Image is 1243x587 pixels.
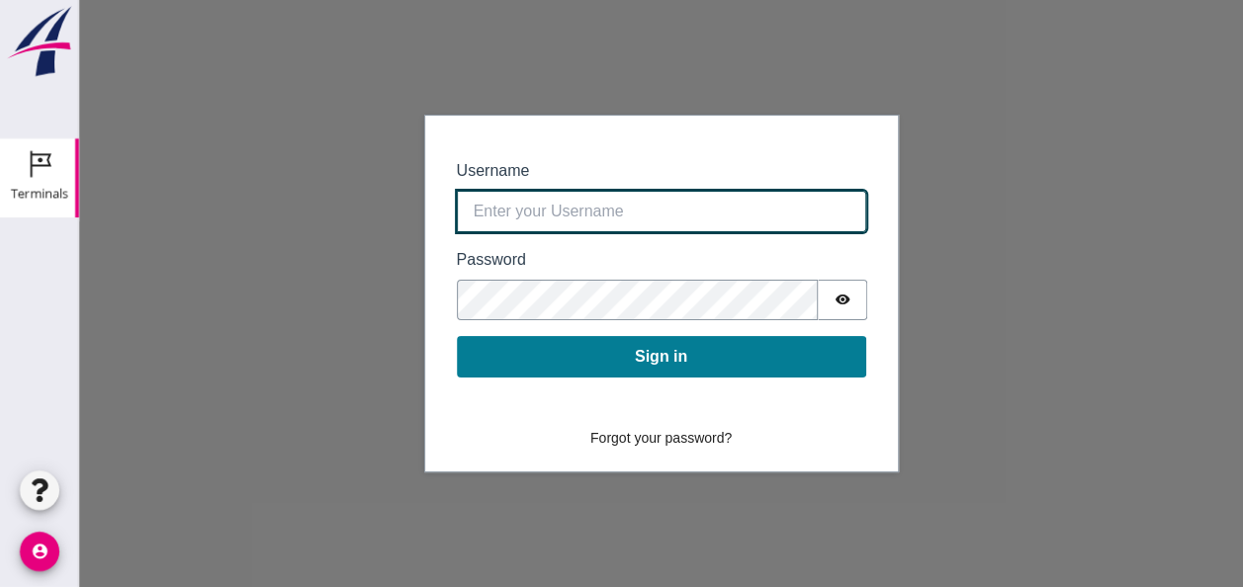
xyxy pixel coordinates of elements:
input: Enter your Username [378,191,787,232]
img: logo-small.a267ee39.svg [4,5,75,78]
button: Show password [739,280,788,320]
button: Sign in [378,336,787,377]
label: Password [378,248,787,272]
i: account_circle [20,532,59,571]
div: Terminals [11,187,68,200]
button: Forgot your password? [498,421,666,456]
label: Username [378,159,787,183]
